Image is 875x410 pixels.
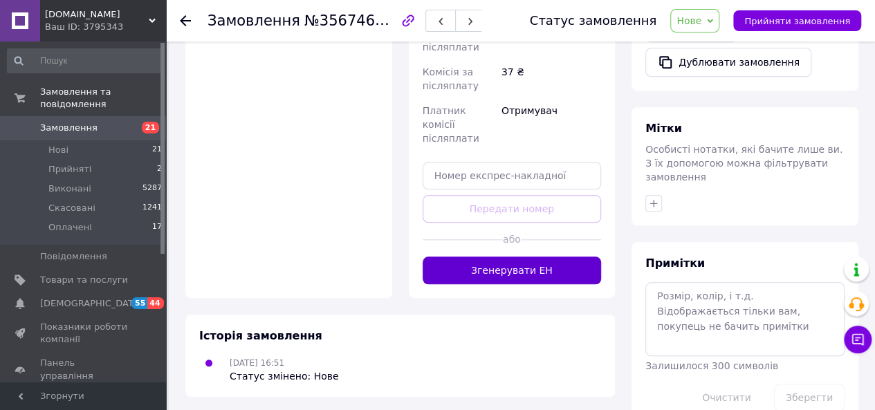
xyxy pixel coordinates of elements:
[423,162,602,189] input: Номер експрес-накладної
[45,21,166,33] div: Ваш ID: 3795343
[40,250,107,263] span: Повідомлення
[503,232,521,246] span: або
[40,297,142,310] span: [DEMOGRAPHIC_DATA]
[645,122,682,135] span: Мітки
[147,297,163,309] span: 44
[423,105,479,144] span: Платник комісії післяплати
[230,369,339,383] div: Статус змінено: Нове
[142,122,159,133] span: 21
[199,329,322,342] span: Історія замовлення
[40,357,128,382] span: Панель управління
[180,14,191,28] div: Повернутися назад
[423,257,602,284] button: Згенерувати ЕН
[304,12,403,29] span: №356746075
[40,86,166,111] span: Замовлення та повідомлення
[152,221,162,234] span: 17
[423,28,479,53] span: Сума післяплати
[40,122,98,134] span: Замовлення
[423,66,479,91] span: Комісія за післяплату
[40,274,128,286] span: Товари та послуги
[131,297,147,309] span: 55
[645,257,705,270] span: Примітки
[645,144,842,183] span: Особисті нотатки, які бачите лише ви. З їх допомогою можна фільтрувати замовлення
[142,183,162,195] span: 5287
[499,59,604,98] div: 37 ₴
[142,202,162,214] span: 1241
[48,202,95,214] span: Скасовані
[645,48,811,77] button: Дублювати замовлення
[40,321,128,346] span: Показники роботи компанії
[230,358,284,368] span: [DATE] 16:51
[7,48,163,73] input: Пошук
[676,15,701,26] span: Нове
[157,163,162,176] span: 2
[733,10,861,31] button: Прийняти замовлення
[48,144,68,156] span: Нові
[152,144,162,156] span: 21
[48,163,91,176] span: Прийняті
[844,326,872,353] button: Чат з покупцем
[645,360,778,371] span: Залишилося 300 символів
[45,8,149,21] span: Linza.Li
[744,16,850,26] span: Прийняти замовлення
[208,12,300,29] span: Замовлення
[499,98,604,151] div: Отримувач
[48,221,92,234] span: Оплачені
[530,14,657,28] div: Статус замовлення
[48,183,91,195] span: Виконані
